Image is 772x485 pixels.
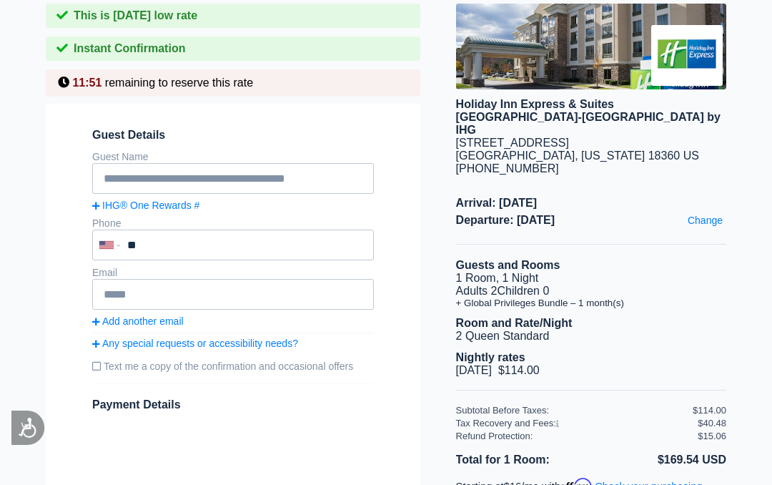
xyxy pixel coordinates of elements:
[581,150,645,162] span: [US_STATE]
[456,330,726,343] li: 2 Queen Standard
[456,364,540,376] span: [DATE] $114.00
[72,77,102,89] span: 11:51
[456,98,726,137] div: Holiday Inn Express & Suites [GEOGRAPHIC_DATA]-[GEOGRAPHIC_DATA] by IHG
[698,418,726,428] div: $40.48
[456,162,726,175] div: [PHONE_NUMBER]
[92,200,374,211] a: IHG® One Rewards #
[456,405,693,416] div: Subtotal Before Taxes:
[92,267,117,278] label: Email
[456,150,578,162] span: [GEOGRAPHIC_DATA],
[92,129,374,142] span: Guest Details
[92,315,374,327] a: Add another email
[456,214,726,227] span: Departure: [DATE]
[456,272,726,285] li: 1 Room, 1 Night
[105,77,253,89] span: remaining to reserve this rate
[456,351,525,363] b: Nightly rates
[651,25,723,86] img: Brand logo for Holiday Inn Express & Suites Stroudsburg-Poconos by IHG
[456,137,726,150] div: [STREET_ADDRESS]
[46,4,420,28] div: This is [DATE] low rate
[456,285,726,298] li: Adults 2
[684,211,726,230] a: Change
[497,285,549,297] span: Children 0
[456,197,726,210] span: Arrival: [DATE]
[591,451,726,469] li: $169.54 USD
[693,405,726,416] div: $114.00
[94,231,124,259] div: United States: +1
[683,150,699,162] span: US
[92,217,121,229] label: Phone
[456,431,698,441] div: Refund Protection:
[92,398,181,411] span: Payment Details
[456,4,726,89] img: hotel image
[456,317,573,329] b: Room and Rate/Night
[456,298,726,308] li: + Global Privileges Bundle – 1 month(s)
[698,431,726,441] div: $15.06
[648,150,681,162] span: 18360
[92,355,374,378] label: Text me a copy of the confirmation and occasional offers
[456,418,693,428] div: Tax Recovery and Fees:
[92,151,149,162] label: Guest Name
[92,338,374,349] a: Any special requests or accessibility needs?
[456,451,591,469] li: Total for 1 Room:
[46,36,420,61] div: Instant Confirmation
[456,259,560,271] b: Guests and Rooms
